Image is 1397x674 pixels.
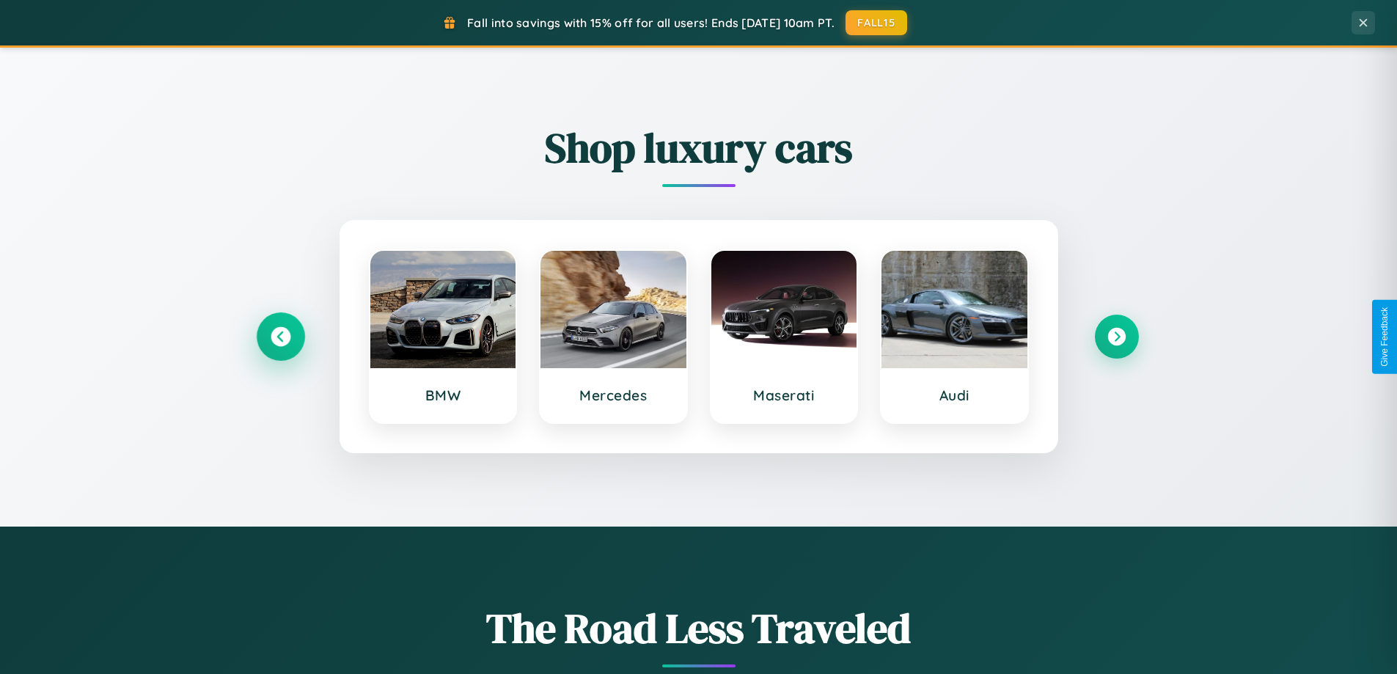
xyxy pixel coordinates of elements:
[896,387,1013,404] h3: Audi
[467,15,835,30] span: Fall into savings with 15% off for all users! Ends [DATE] 10am PT.
[1379,307,1390,367] div: Give Feedback
[726,387,843,404] h3: Maserati
[259,600,1139,656] h1: The Road Less Traveled
[846,10,907,35] button: FALL15
[555,387,672,404] h3: Mercedes
[259,120,1139,176] h2: Shop luxury cars
[385,387,502,404] h3: BMW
